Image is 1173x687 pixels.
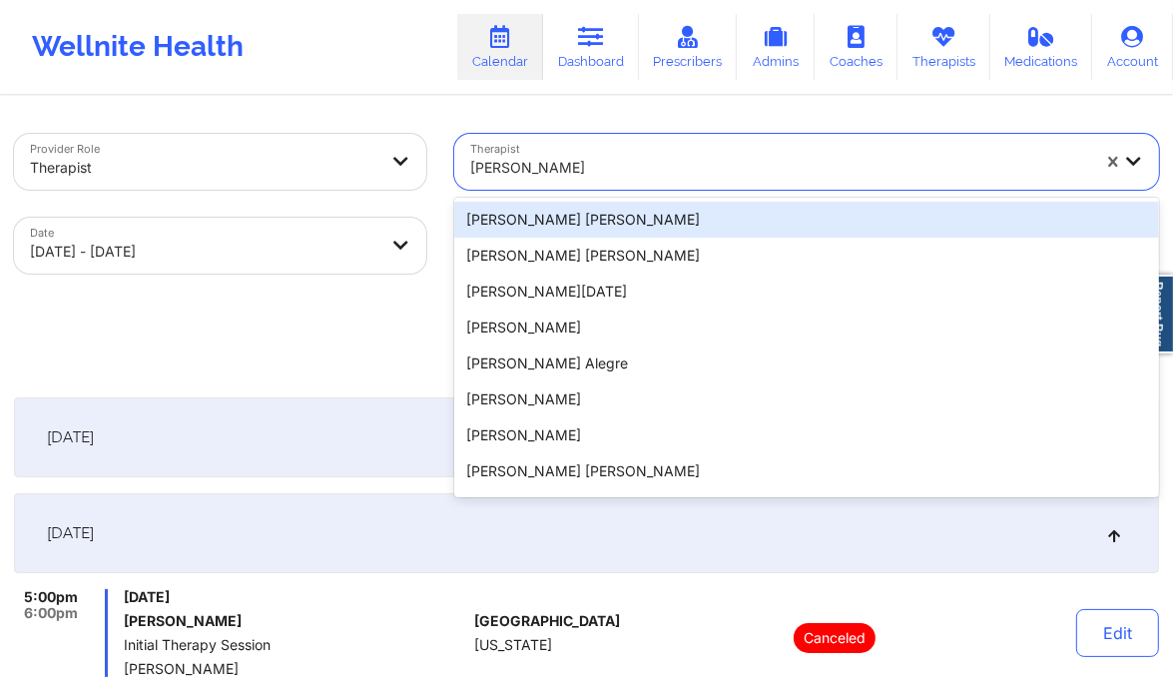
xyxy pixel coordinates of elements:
div: [PERSON_NAME] Alegre [454,345,1159,381]
span: [DATE] [47,523,94,543]
a: Coaches [815,14,897,80]
div: [DATE] - [DATE] [30,230,376,274]
a: Prescribers [639,14,738,80]
div: Therapist [30,146,376,190]
a: Therapists [897,14,990,80]
div: [PERSON_NAME] [PERSON_NAME] [454,238,1159,274]
div: [PERSON_NAME] [454,417,1159,453]
span: 6:00pm [24,605,78,621]
div: [PERSON_NAME] [470,146,1090,190]
span: [GEOGRAPHIC_DATA] [474,613,620,629]
button: Edit [1076,609,1159,657]
a: Dashboard [543,14,639,80]
span: [DATE] [124,589,466,605]
div: [PERSON_NAME] [PERSON_NAME] [454,453,1159,489]
div: [PERSON_NAME][DATE] [454,274,1159,310]
a: Medications [990,14,1093,80]
p: Canceled [794,623,876,653]
span: Initial Therapy Session [124,637,466,653]
a: Account [1092,14,1173,80]
div: [PERSON_NAME] [454,310,1159,345]
span: 5:00pm [24,589,78,605]
div: [PERSON_NAME] [PERSON_NAME] [454,202,1159,238]
span: [PERSON_NAME] [124,661,466,677]
a: Calendar [457,14,543,80]
span: [US_STATE] [474,637,552,653]
div: [PERSON_NAME] [454,381,1159,417]
a: Admins [737,14,815,80]
span: [DATE] [47,427,94,447]
div: Valldeoriola Oyonate [PERSON_NAME] [454,489,1159,525]
h6: [PERSON_NAME] [124,613,466,629]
